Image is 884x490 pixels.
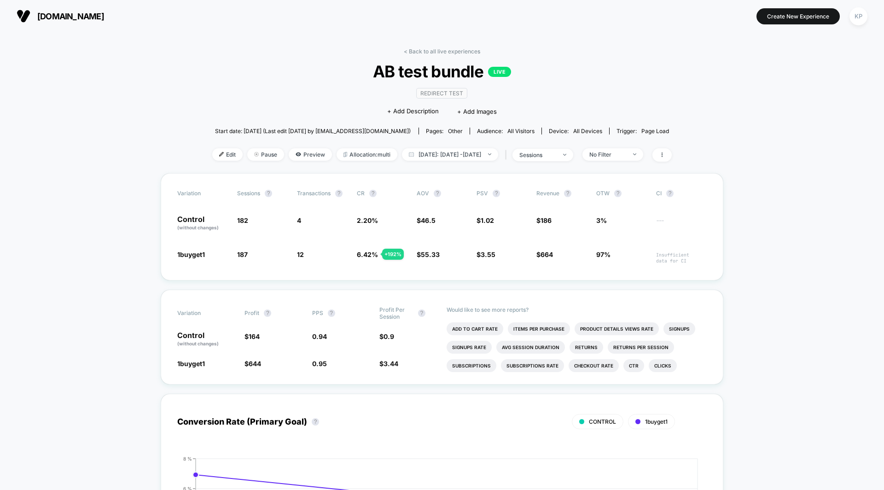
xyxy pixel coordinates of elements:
[404,48,480,55] a: < Back to all live experiences
[177,360,205,367] span: 1buyget1
[507,128,535,134] span: All Visitors
[501,359,564,372] li: Subscriptions Rate
[177,225,219,230] span: (without changes)
[447,322,503,335] li: Add To Cart Rate
[237,251,248,258] span: 187
[666,190,674,197] button: ?
[312,418,319,426] button: ?
[481,216,494,224] span: 1.02
[177,190,228,197] span: Variation
[623,359,644,372] li: Ctr
[564,190,571,197] button: ?
[608,341,674,354] li: Returns Per Session
[488,153,491,155] img: end
[575,322,659,335] li: Product Details Views Rate
[212,148,243,161] span: Edit
[265,190,272,197] button: ?
[264,309,271,317] button: ?
[312,309,323,316] span: PPS
[477,216,494,224] span: $
[337,148,397,161] span: Allocation: multi
[297,216,301,224] span: 4
[343,152,347,157] img: rebalance
[641,128,669,134] span: Page Load
[17,9,30,23] img: Visually logo
[177,306,228,320] span: Variation
[177,216,228,231] p: Control
[503,148,512,162] span: |
[14,9,107,23] button: [DOMAIN_NAME]
[616,128,669,134] div: Trigger:
[387,107,439,116] span: + Add Description
[496,341,565,354] li: Avg Session Duration
[541,128,609,134] span: Device:
[384,332,394,340] span: 0.9
[656,190,707,197] span: CI
[596,216,607,224] span: 3%
[849,7,867,25] div: KP
[247,148,284,161] span: Pause
[297,251,304,258] span: 12
[254,152,259,157] img: end
[312,332,327,340] span: 0.94
[434,190,441,197] button: ?
[384,360,398,367] span: 3.44
[519,152,556,158] div: sessions
[508,322,570,335] li: Items Per Purchase
[589,418,616,425] span: CONTROL
[382,249,404,260] div: + 192 %
[177,251,205,258] span: 1buyget1
[379,360,398,367] span: $
[402,148,498,161] span: [DATE]: [DATE] - [DATE]
[177,332,235,347] p: Control
[536,251,553,258] span: $
[421,251,440,258] span: 55.33
[596,190,647,197] span: OTW
[357,251,378,258] span: 6.42 %
[418,309,425,317] button: ?
[369,190,377,197] button: ?
[447,341,492,354] li: Signups Rate
[312,360,327,367] span: 0.95
[448,128,463,134] span: other
[421,216,436,224] span: 46.5
[645,418,668,425] span: 1buyget1
[244,309,259,316] span: Profit
[633,153,636,155] img: end
[447,359,496,372] li: Subscriptions
[663,322,695,335] li: Signups
[536,216,552,224] span: $
[409,152,414,157] img: calendar
[614,190,622,197] button: ?
[379,332,394,340] span: $
[447,306,707,313] p: Would like to see more reports?
[536,190,559,197] span: Revenue
[289,148,332,161] span: Preview
[379,306,413,320] span: Profit Per Session
[656,218,707,231] span: ---
[237,190,260,197] span: Sessions
[563,154,566,156] img: end
[541,216,552,224] span: 186
[649,359,677,372] li: Clicks
[235,62,649,81] span: AB test bundle
[249,360,261,367] span: 644
[249,332,260,340] span: 164
[416,88,467,99] span: Redirect Test
[457,108,497,115] span: + Add Images
[656,252,707,264] span: Insufficient data for CI
[477,128,535,134] div: Audience:
[183,456,192,461] tspan: 8 %
[426,128,463,134] div: Pages:
[417,251,440,258] span: $
[244,332,260,340] span: $
[328,309,335,317] button: ?
[596,251,611,258] span: 97%
[215,128,411,134] span: Start date: [DATE] (Last edit [DATE] by [EMAIL_ADDRESS][DOMAIN_NAME])
[219,152,224,157] img: edit
[357,216,378,224] span: 2.20 %
[335,190,343,197] button: ?
[589,151,626,158] div: No Filter
[477,190,488,197] span: PSV
[417,216,436,224] span: $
